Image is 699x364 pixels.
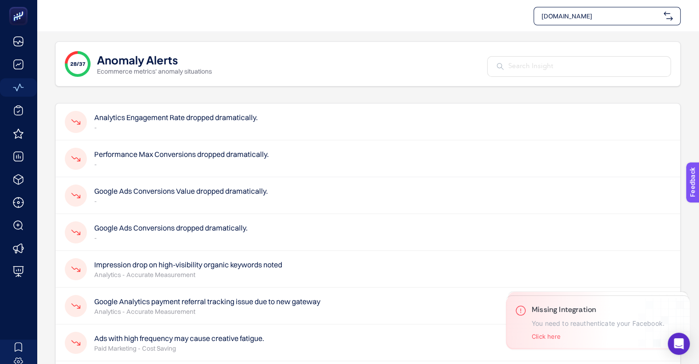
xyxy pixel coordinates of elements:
div: Open Intercom Messenger [668,333,690,355]
h4: Google Analytics payment referral tracking issue due to new gateway [94,296,320,307]
h4: Performance Max Conversions dropped dramatically. [94,149,269,160]
p: - [94,123,258,132]
img: Search Insight [497,63,504,70]
h1: Anomaly Alerts [97,52,178,67]
span: [DOMAIN_NAME] [541,12,660,21]
button: Click here [532,333,561,340]
h4: Analytics Engagement Rate dropped dramatically. [94,112,258,123]
p: Ecommerce metrics' anomaly situations [97,67,212,76]
span: Feedback [6,3,35,10]
h4: Google Ads Conversions Value dropped dramatically. [94,185,268,196]
span: 28/37 [70,60,85,68]
p: Analytics - Accurate Measurement [94,307,320,316]
h3: Missing Integration [532,305,665,314]
h4: Ads with high frequency may cause creative fatigue. [94,333,264,344]
p: - [94,233,248,243]
h4: Google Ads Conversions dropped dramatically. [94,222,248,233]
p: - [94,160,269,169]
p: Analytics - Accurate Measurement [94,270,282,279]
h4: Impression drop on high-visibility organic keywords noted [94,259,282,270]
input: Search Insight [508,61,661,72]
p: - [94,196,268,206]
p: You need to reauthenticate your Facebook. [532,320,665,327]
p: Paid Marketing - Cost Saving [94,344,264,353]
img: svg%3e [664,12,673,21]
